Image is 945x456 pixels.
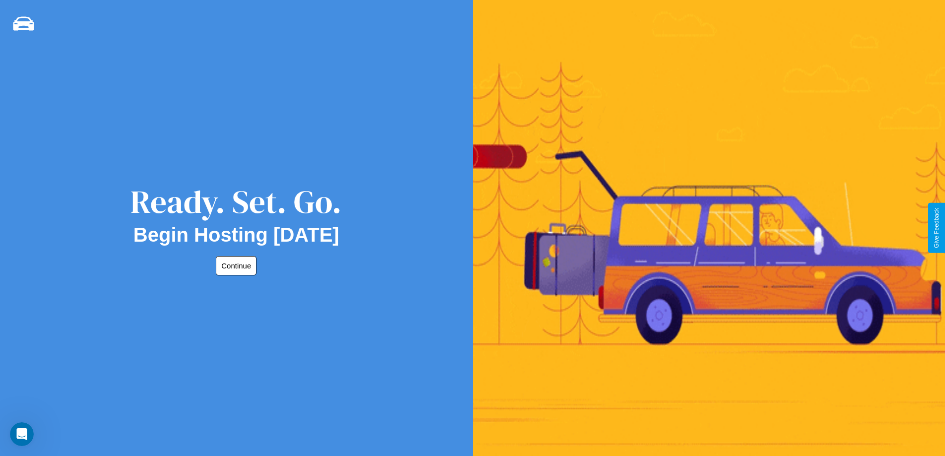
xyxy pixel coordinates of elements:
[130,180,342,224] div: Ready. Set. Go.
[133,224,339,246] h2: Begin Hosting [DATE]
[10,422,34,446] iframe: Intercom live chat
[933,208,940,248] div: Give Feedback
[216,256,256,275] button: Continue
